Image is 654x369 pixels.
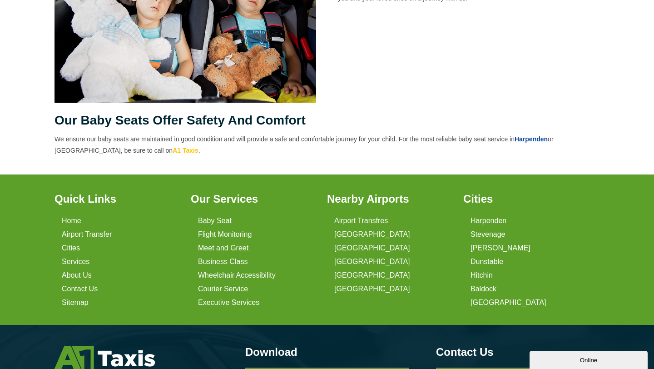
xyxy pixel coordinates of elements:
[54,134,599,156] p: We ensure our baby seats are maintained in good condition and will provide a safe and comfortable...
[327,193,452,205] h3: Nearby Airports
[471,230,505,239] a: Stevenage
[334,271,410,279] a: [GEOGRAPHIC_DATA]
[471,217,506,225] a: Harpenden
[463,193,589,205] h3: Cities
[62,299,89,307] a: Sitemap
[198,244,248,252] a: Meet and Greet
[198,299,259,307] a: Executive Services
[62,244,80,252] a: Cities
[334,244,410,252] a: [GEOGRAPHIC_DATA]
[198,217,232,225] a: Baby Seat
[54,114,599,127] h2: Our baby seats offer safety and comfort
[198,230,252,239] a: Flight Monitoring
[436,346,599,359] h3: Contact Us
[62,271,92,279] a: About Us
[334,230,410,239] a: [GEOGRAPHIC_DATA]
[198,285,248,293] a: Courier Service
[198,271,276,279] a: Wheelchair Accessibility
[334,217,388,225] a: Airport Transfres
[334,285,410,293] a: [GEOGRAPHIC_DATA]
[471,244,530,252] a: [PERSON_NAME]
[62,258,89,266] a: Services
[471,285,496,293] a: Baldock
[245,346,409,359] h3: Download
[471,258,503,266] a: Dunstable
[62,285,98,293] a: Contact Us
[515,135,548,143] a: Harpenden
[54,346,155,369] img: A1 Taxis St Albans
[530,349,649,369] iframe: chat widget
[62,217,81,225] a: Home
[62,230,112,239] a: Airport Transfer
[471,299,546,307] a: [GEOGRAPHIC_DATA]
[173,147,198,154] a: A1 Taxis
[191,193,316,205] h3: Our Services
[471,271,493,279] a: Hitchin
[334,258,410,266] a: [GEOGRAPHIC_DATA]
[198,258,248,266] a: Business Class
[54,193,180,205] h3: Quick Links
